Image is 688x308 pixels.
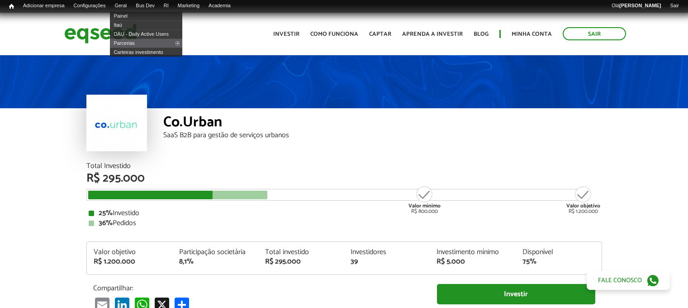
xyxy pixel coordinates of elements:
a: Minha conta [512,31,552,37]
img: EqSeed [64,22,137,46]
div: Investidores [351,249,423,256]
strong: 25% [99,207,113,219]
a: Investir [273,31,299,37]
a: Aprenda a investir [402,31,463,37]
a: Olá[PERSON_NAME] [607,2,665,10]
span: Início [9,3,14,10]
a: Academia [204,2,235,10]
a: Adicionar empresa [19,2,69,10]
div: R$ 5.000 [437,258,509,265]
div: Total investido [265,249,337,256]
div: Total Investido [86,163,602,170]
a: Configurações [69,2,110,10]
div: R$ 1.200.000 [94,258,166,265]
div: Valor objetivo [94,249,166,256]
a: Fale conosco [587,271,670,290]
div: 39 [351,258,423,265]
a: Painel [110,11,182,20]
div: 75% [522,258,595,265]
div: Disponível [522,249,595,256]
div: R$ 295.000 [265,258,337,265]
div: Co.Urban [163,115,602,132]
div: R$ 1.200.000 [566,185,600,214]
div: Investimento mínimo [437,249,509,256]
div: Pedidos [89,220,600,227]
a: Marketing [173,2,204,10]
strong: Valor objetivo [566,202,600,210]
a: Blog [474,31,489,37]
div: Investido [89,210,600,217]
div: 8,1% [179,258,251,265]
div: R$ 800.000 [408,185,441,214]
a: Bus Dev [131,2,159,10]
a: Geral [110,2,131,10]
strong: 36% [99,217,113,229]
a: Sair [665,2,683,10]
a: Como funciona [310,31,358,37]
div: R$ 295.000 [86,173,602,184]
a: Captar [369,31,391,37]
a: Sair [563,27,626,40]
a: Início [5,2,19,11]
a: RI [159,2,173,10]
strong: [PERSON_NAME] [619,3,661,8]
p: Compartilhar: [93,284,423,293]
div: Participação societária [179,249,251,256]
div: SaaS B2B para gestão de serviços urbanos [163,132,602,139]
a: Investir [437,284,595,304]
strong: Valor mínimo [408,202,441,210]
